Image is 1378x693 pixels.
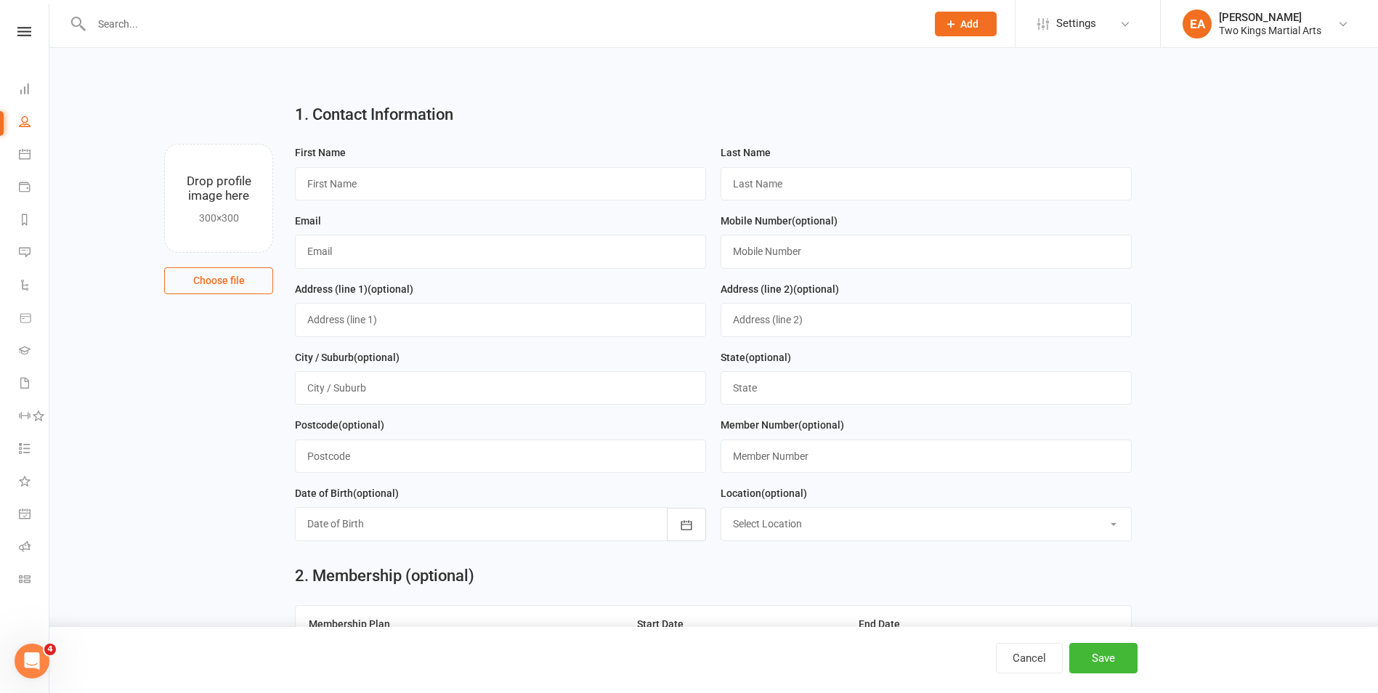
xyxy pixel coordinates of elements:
spang: (optional) [798,419,844,431]
label: Mobile Number [721,213,838,229]
input: First Name [295,167,706,200]
span: 4 [44,644,56,655]
label: Date of Birth [295,485,399,501]
label: Address (line 2) [721,281,839,297]
div: EA [1183,9,1212,38]
a: Payments [19,172,49,205]
spang: (optional) [745,352,791,363]
label: First Name [295,145,346,161]
input: City / Suburb [295,371,706,405]
a: People [19,107,49,139]
spang: (optional) [761,487,807,499]
span: Add [960,18,978,30]
th: Membership Plan [296,606,623,643]
a: General attendance kiosk mode [19,499,49,532]
a: Reports [19,205,49,238]
input: Postcode [295,439,706,473]
th: End Date [846,606,1052,643]
spang: (optional) [339,419,384,431]
iframe: Intercom live chat [15,644,49,678]
th: Start Date [624,606,846,643]
input: Search... [87,14,917,34]
button: Save [1069,643,1138,673]
button: Add [935,12,997,36]
div: [PERSON_NAME] [1219,11,1321,24]
span: Settings [1056,7,1096,40]
spang: (optional) [353,487,399,499]
label: City / Suburb [295,349,400,365]
input: Address (line 2) [721,303,1132,336]
input: Email [295,235,706,268]
input: Address (line 1) [295,303,706,336]
h2: 2. Membership (optional) [295,567,474,585]
a: Product Sales [19,303,49,336]
input: State [721,371,1132,405]
label: Postcode [295,417,384,433]
spang: (optional) [792,215,838,227]
spang: (optional) [793,283,839,295]
label: Member Number [721,417,844,433]
label: Last Name [721,145,771,161]
div: Two Kings Martial Arts [1219,24,1321,37]
button: Choose file [164,267,273,293]
input: Mobile Number [721,235,1132,268]
input: Member Number [721,439,1132,473]
label: Address (line 1) [295,281,413,297]
input: Last Name [721,167,1132,200]
a: Class kiosk mode [19,564,49,597]
a: Roll call kiosk mode [19,532,49,564]
h2: 1. Contact Information [295,106,1132,123]
label: Email [295,213,321,229]
label: Location [721,485,807,501]
a: What's New [19,466,49,499]
a: Dashboard [19,74,49,107]
spang: (optional) [354,352,400,363]
button: Cancel [996,643,1063,673]
label: State [721,349,791,365]
spang: (optional) [368,283,413,295]
a: Calendar [19,139,49,172]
